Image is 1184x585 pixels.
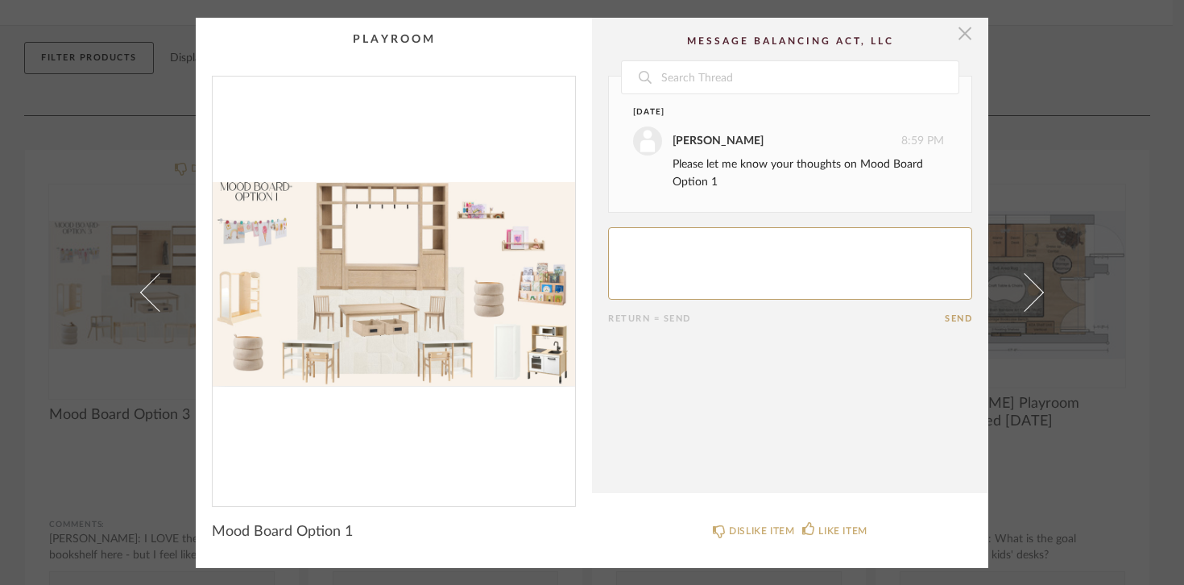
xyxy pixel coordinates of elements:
[729,523,794,539] div: DISLIKE ITEM
[673,156,944,191] div: Please let me know your thoughts on Mood Board Option 1
[633,106,914,118] div: [DATE]
[633,127,944,156] div: 8:59 PM
[212,523,353,541] span: Mood Board Option 1
[673,132,764,150] div: [PERSON_NAME]
[608,313,945,324] div: Return = Send
[945,313,972,324] button: Send
[213,77,575,493] div: 0
[818,523,867,539] div: LIKE ITEM
[949,18,981,50] button: Close
[213,77,575,493] img: 19f0fa1d-6141-4fe8-987f-c996d2780976_1000x1000.jpg
[660,61,958,93] input: Search Thread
